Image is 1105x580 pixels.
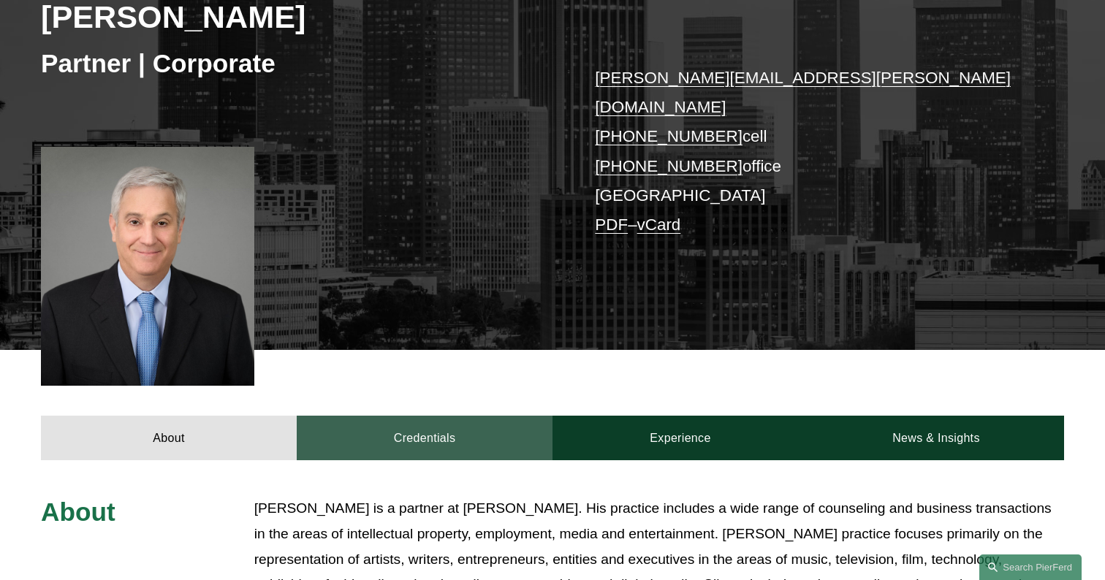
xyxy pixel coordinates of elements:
a: News & Insights [808,416,1064,459]
a: About [41,416,297,459]
a: PDF [595,215,628,234]
h3: Partner | Corporate [41,47,552,80]
a: [PERSON_NAME][EMAIL_ADDRESS][PERSON_NAME][DOMAIN_NAME] [595,69,1011,116]
span: About [41,497,115,526]
a: Experience [552,416,808,459]
a: Search this site [979,554,1082,580]
a: [PHONE_NUMBER] [595,127,743,145]
a: vCard [637,215,681,234]
p: cell office [GEOGRAPHIC_DATA] – [595,64,1021,240]
a: [PHONE_NUMBER] [595,157,743,175]
a: Credentials [297,416,552,459]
